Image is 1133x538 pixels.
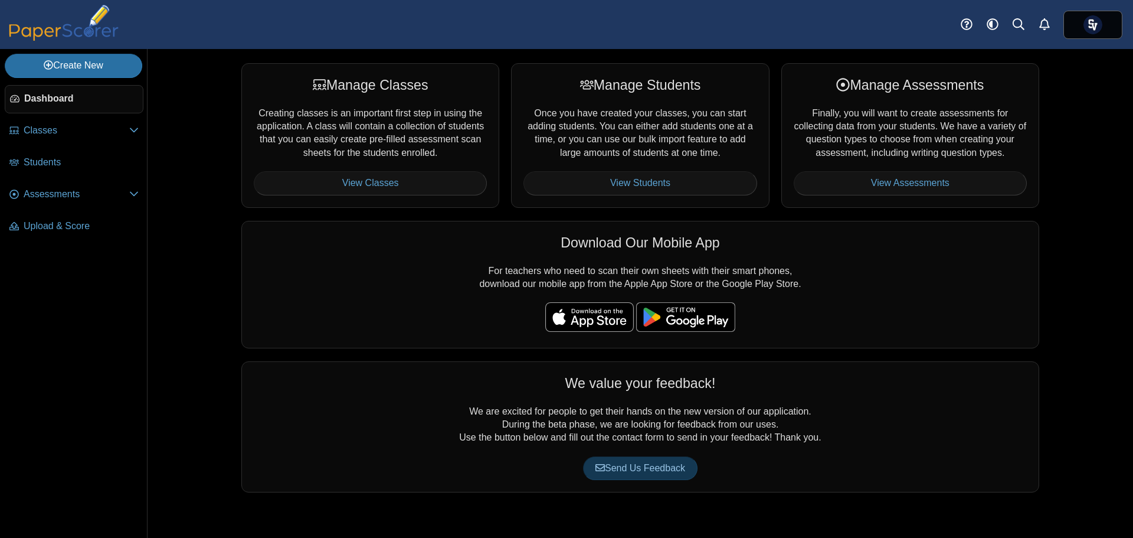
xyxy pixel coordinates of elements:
[583,457,698,480] a: Send Us Feedback
[1083,15,1102,34] img: ps.PvyhDibHWFIxMkTk
[254,374,1027,393] div: We value your feedback!
[5,117,143,145] a: Classes
[1032,12,1057,38] a: Alerts
[241,63,499,207] div: Creating classes is an important first step in using the application. A class will contain a coll...
[794,171,1027,195] a: View Assessments
[5,54,142,77] a: Create New
[24,188,129,201] span: Assessments
[595,463,685,473] span: Send Us Feedback
[511,63,769,207] div: Once you have created your classes, you can start adding students. You can either add students on...
[24,220,139,233] span: Upload & Score
[781,63,1039,207] div: Finally, you will want to create assessments for collecting data from your students. We have a va...
[1063,11,1122,39] a: ps.PvyhDibHWFIxMkTk
[241,361,1039,493] div: We are excited for people to get their hands on the new version of our application. During the be...
[241,221,1039,348] div: For teachers who need to scan their own sheets with their smart phones, download our mobile app f...
[794,76,1027,94] div: Manage Assessments
[24,92,138,105] span: Dashboard
[24,124,129,137] span: Classes
[5,85,143,113] a: Dashboard
[1083,15,1102,34] span: Chris Paolelli
[254,76,487,94] div: Manage Classes
[5,213,143,241] a: Upload & Score
[24,156,139,169] span: Students
[5,5,123,41] img: PaperScorer
[636,302,735,332] img: google-play-badge.png
[5,181,143,209] a: Assessments
[545,302,634,332] img: apple-store-badge.svg
[5,149,143,177] a: Students
[5,32,123,43] a: PaperScorer
[254,233,1027,252] div: Download Our Mobile App
[523,171,757,195] a: View Students
[523,76,757,94] div: Manage Students
[254,171,487,195] a: View Classes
